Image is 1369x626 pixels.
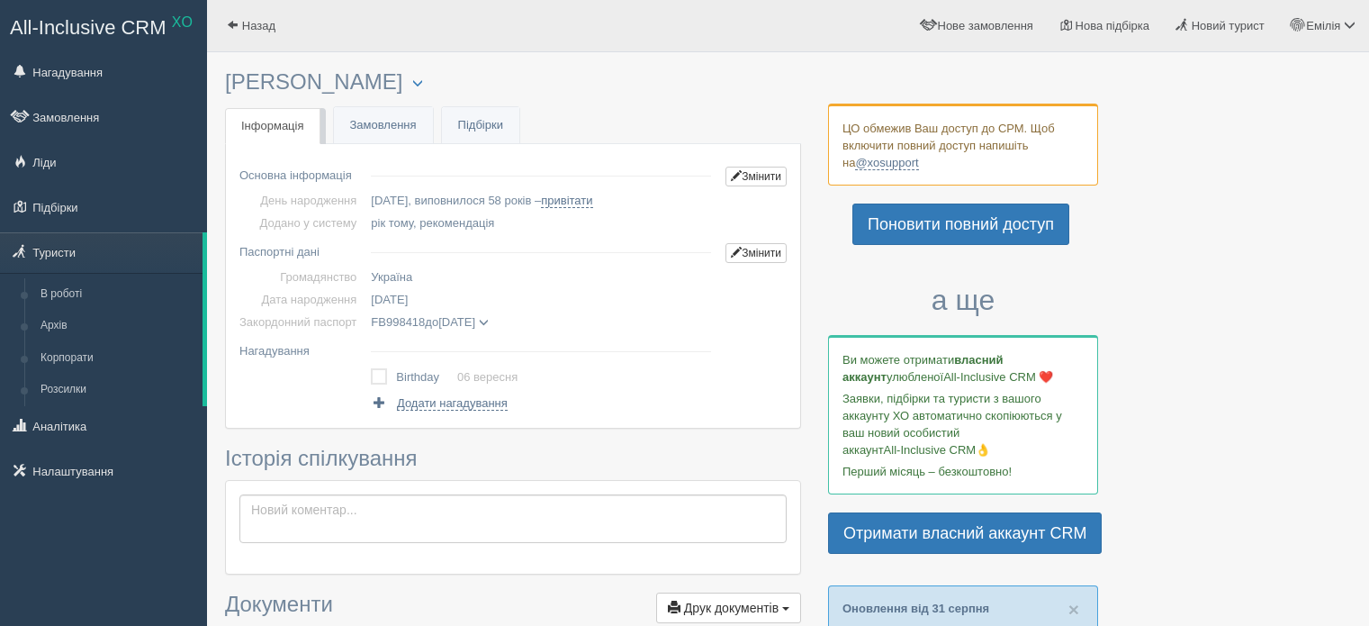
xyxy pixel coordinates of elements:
a: В роботі [32,278,203,311]
a: Замовлення [334,107,433,144]
span: рік тому [371,216,413,230]
span: до [371,315,488,329]
a: 06 вересня [457,370,518,384]
td: Громадянство [239,266,364,288]
h3: [PERSON_NAME] [225,70,801,95]
span: FB998418 [371,315,425,329]
span: Нова підбірка [1076,19,1150,32]
td: Україна [364,266,718,288]
a: @xosupport [855,156,918,170]
span: Друк документів [684,601,779,615]
a: Змінити [725,167,787,186]
span: × [1068,599,1079,620]
span: [DATE] [371,293,408,306]
button: Друк документів [656,593,801,623]
span: Емілія [1306,19,1340,32]
div: ЦО обмежив Ваш доступ до СРМ. Щоб включити повний доступ напишіть на [828,104,1098,186]
a: привітати [541,194,592,208]
td: Дата народження [239,288,364,311]
span: Новий турист [1192,19,1265,32]
a: Змінити [725,243,787,263]
td: Birthday [396,365,457,390]
td: Нагадування [239,333,364,362]
a: Поновити повний доступ [852,204,1069,245]
span: Нове замовлення [938,19,1033,32]
span: [DATE] [438,315,475,329]
a: Отримати власний аккаунт CRM [828,513,1102,554]
a: All-Inclusive CRM XO [1,1,206,50]
td: , рекомендація [364,212,718,234]
span: Інформація [241,119,304,132]
td: Додано у систему [239,212,364,234]
td: День народження [239,189,364,212]
td: Паспортні дані [239,234,364,266]
span: All-Inclusive CRM👌 [884,443,991,457]
span: Додати нагадування [397,396,508,411]
a: Корпорати [32,342,203,375]
h3: Документи [225,593,801,623]
a: Інформація [225,108,320,145]
h3: а ще [828,285,1098,316]
sup: XO [172,14,193,30]
a: Архів [32,310,203,342]
td: [DATE], виповнилося 58 років – [364,189,718,212]
p: Перший місяць – безкоштовно! [842,463,1084,480]
h3: Історія спілкування [225,447,801,470]
b: власний аккаунт [842,353,1004,384]
a: Оновлення від 31 серпня [842,602,989,615]
a: Додати нагадування [371,395,507,412]
span: Назад [242,19,275,32]
p: Заявки, підбірки та туристи з вашого аккаунту ХО автоматично скопіюються у ваш новий особистий ак... [842,390,1084,458]
td: Закордонний паспорт [239,311,364,333]
span: All-Inclusive CRM [10,16,167,39]
td: Основна інформація [239,158,364,189]
p: Ви можете отримати улюбленої [842,351,1084,386]
a: Розсилки [32,374,203,406]
span: All-Inclusive CRM ❤️ [943,370,1053,384]
button: Close [1068,600,1079,619]
a: Підбірки [442,107,519,144]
